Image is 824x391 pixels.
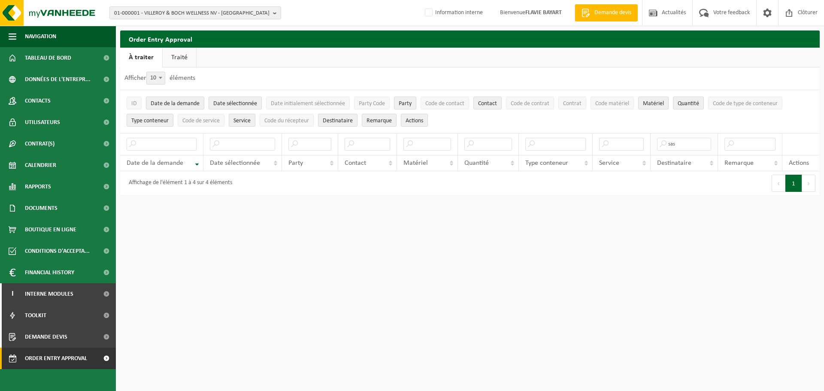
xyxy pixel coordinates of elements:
button: Previous [772,175,785,192]
span: Boutique en ligne [25,219,76,240]
span: I [9,283,16,305]
span: Quantité [678,100,699,107]
span: Contact [478,100,497,107]
label: Information interne [423,6,483,19]
span: Type conteneur [525,160,568,167]
span: Destinataire [657,160,691,167]
span: 01-000001 - VILLEROY & BOCH WELLNESS NV - [GEOGRAPHIC_DATA] [114,7,270,20]
span: 10 [147,72,165,84]
button: Code du récepteurCode du récepteur: Activate to sort [260,114,314,127]
span: Actions [406,118,423,124]
span: Code de service [182,118,220,124]
span: Utilisateurs [25,112,60,133]
button: ContactContact: Activate to sort [473,97,502,109]
button: PartyParty: Activate to sort [394,97,416,109]
button: ServiceService: Activate to sort [229,114,255,127]
button: 01-000001 - VILLEROY & BOCH WELLNESS NV - [GEOGRAPHIC_DATA] [109,6,281,19]
span: Toolkit [25,305,46,326]
span: Service [233,118,251,124]
span: Destinataire [323,118,353,124]
a: Demande devis [575,4,638,21]
span: Demande devis [592,9,633,17]
span: Date sélectionnée [213,100,257,107]
span: Code de contact [425,100,464,107]
span: Date initialement sélectionnée [271,100,345,107]
span: Party [288,160,303,167]
span: Code de type de conteneur [713,100,778,107]
span: Conditions d'accepta... [25,240,90,262]
div: Affichage de l'élément 1 à 4 sur 4 éléments [124,176,232,191]
button: ContratContrat: Activate to sort [558,97,586,109]
button: QuantitéQuantité: Activate to sort [673,97,704,109]
span: Code matériel [595,100,629,107]
span: Tableau de bord [25,47,71,69]
span: Contact [345,160,366,167]
span: Interne modules [25,283,73,305]
span: Actions [789,160,809,167]
span: Financial History [25,262,74,283]
button: IDID: Activate to sort [127,97,142,109]
span: Remarque [367,118,392,124]
span: Code du récepteur [264,118,309,124]
span: Matériel [643,100,664,107]
h2: Order Entry Approval [120,30,820,47]
button: Date initialement sélectionnéeDate initialement sélectionnée: Activate to sort [266,97,350,109]
span: Matériel [403,160,428,167]
span: Remarque [724,160,754,167]
button: Code de contactCode de contact: Activate to sort [421,97,469,109]
button: Date sélectionnéeDate sélectionnée: Activate to sort [209,97,262,109]
span: Données de l'entrepr... [25,69,91,90]
span: Quantité [464,160,489,167]
span: Contacts [25,90,51,112]
button: Party CodeParty Code: Activate to sort [354,97,390,109]
button: 1 [785,175,802,192]
span: Type conteneur [131,118,169,124]
span: Rapports [25,176,51,197]
span: Contrat [563,100,582,107]
span: Calendrier [25,155,56,176]
span: ID [131,100,137,107]
span: 10 [146,72,165,85]
button: MatérielMatériel: Activate to sort [638,97,669,109]
label: Afficher éléments [124,75,195,82]
a: Traité [163,48,196,67]
button: Date de la demandeDate de la demande: Activate to remove sorting [146,97,204,109]
span: Contrat(s) [25,133,55,155]
span: Date de la demande [127,160,183,167]
span: Demande devis [25,326,67,348]
button: Code matérielCode matériel: Activate to sort [591,97,634,109]
span: Party [399,100,412,107]
button: Type conteneurType conteneur: Activate to sort [127,114,173,127]
button: DestinataireDestinataire : Activate to sort [318,114,357,127]
button: Next [802,175,815,192]
a: À traiter [120,48,162,67]
button: RemarqueRemarque: Activate to sort [362,114,397,127]
button: Code de serviceCode de service: Activate to sort [178,114,224,127]
button: Code de contratCode de contrat: Activate to sort [506,97,554,109]
span: Service [599,160,619,167]
span: Documents [25,197,58,219]
span: Party Code [359,100,385,107]
button: Code de type de conteneurCode de type de conteneur: Activate to sort [708,97,782,109]
span: Date de la demande [151,100,200,107]
span: Order entry approval [25,348,87,369]
span: Date sélectionnée [210,160,260,167]
button: Actions [401,114,428,127]
span: Navigation [25,26,56,47]
strong: FLAVIE BAYART [525,9,562,16]
span: Code de contrat [511,100,549,107]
